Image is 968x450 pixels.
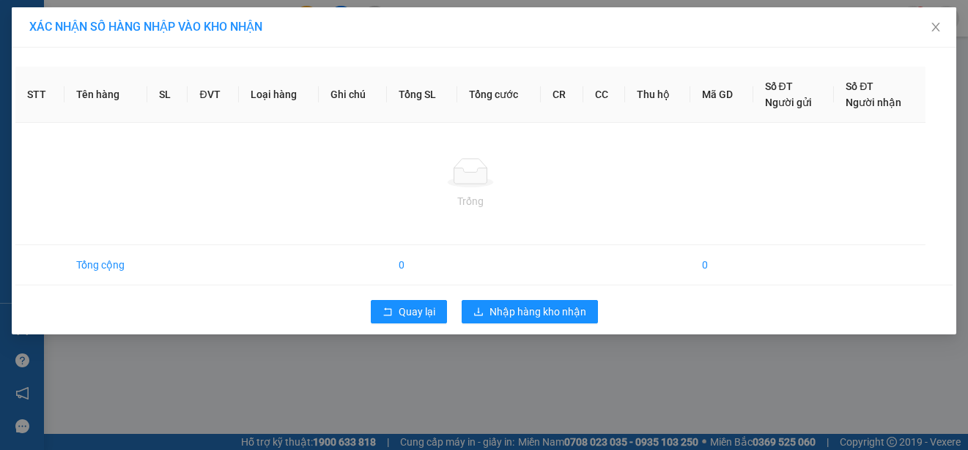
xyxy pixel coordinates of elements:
span: rollback [383,307,393,318]
th: Loại hàng [239,67,319,123]
th: Mã GD [690,67,753,123]
th: STT [15,67,64,123]
th: CR [541,67,583,123]
th: Ghi chú [319,67,386,123]
td: Tổng cộng [64,245,147,285]
th: SL [147,67,188,123]
div: Trống [27,193,914,209]
th: Tên hàng [64,67,147,123]
span: Quay lại [399,304,435,320]
th: Thu hộ [625,67,690,123]
th: ĐVT [188,67,238,123]
th: Tổng SL [387,67,457,123]
button: rollbackQuay lại [371,300,447,323]
span: Số ĐT [765,80,793,92]
span: download [473,307,484,318]
span: XÁC NHẬN SỐ HÀNG NHẬP VÀO KHO NHẬN [29,20,262,34]
span: Người nhận [846,97,901,108]
td: 0 [387,245,457,285]
th: CC [583,67,626,123]
span: Nhập hàng kho nhận [489,304,586,320]
button: Close [915,7,956,48]
span: Người gửi [765,97,812,108]
th: Tổng cước [457,67,541,123]
span: close [930,21,942,33]
button: downloadNhập hàng kho nhận [462,300,598,323]
span: Số ĐT [846,80,873,92]
td: 0 [690,245,753,285]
